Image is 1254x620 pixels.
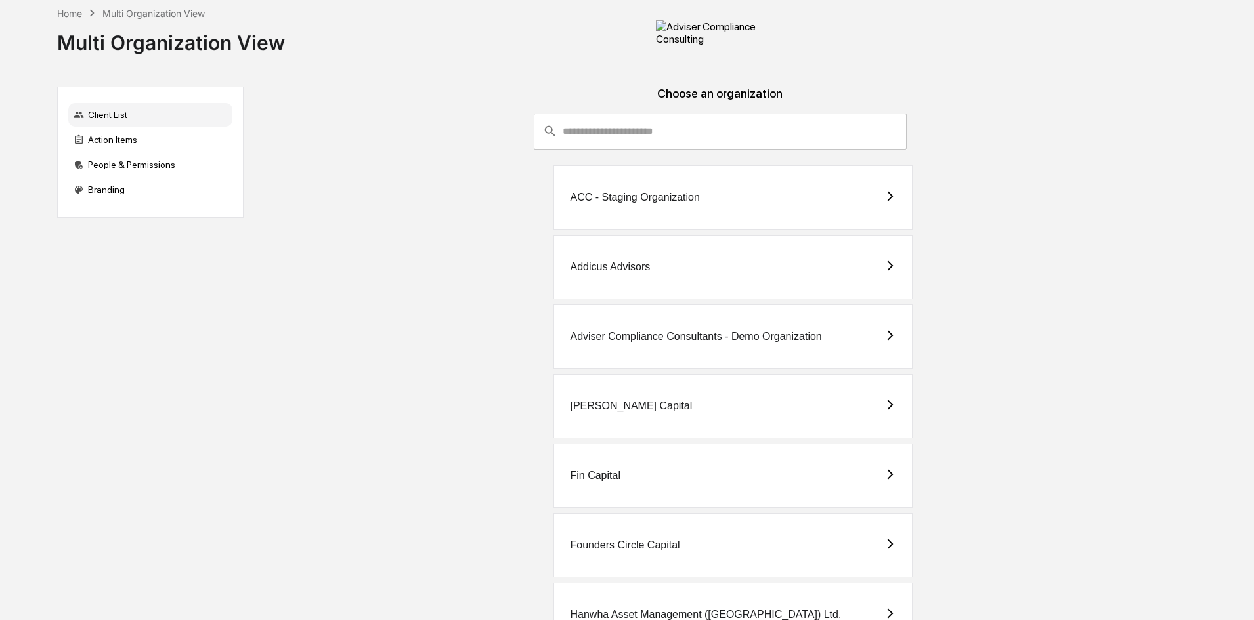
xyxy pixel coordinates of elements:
div: Founders Circle Capital [570,539,680,551]
div: Adviser Compliance Consultants - Demo Organization [570,331,821,342]
div: [PERSON_NAME] Capital [570,400,692,412]
div: Action Items [68,128,232,152]
div: Home [57,8,82,19]
img: Adviser Compliance Consulting [656,20,787,45]
div: Branding [68,178,232,201]
div: ACC - Staging Organization [570,192,699,203]
div: Fin Capital [570,470,620,482]
div: People & Permissions [68,153,232,176]
div: Multi Organization View [57,20,285,54]
div: Choose an organization [254,87,1186,114]
div: Client List [68,103,232,127]
div: Addicus Advisors [570,261,650,273]
div: Multi Organization View [102,8,205,19]
div: consultant-dashboard__filter-organizations-search-bar [534,114,907,149]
